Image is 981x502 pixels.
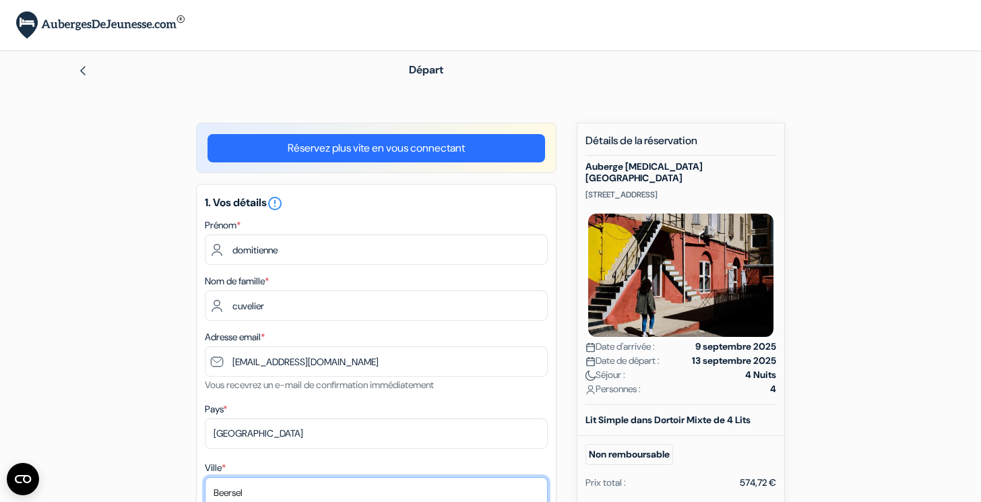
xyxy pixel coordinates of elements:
[205,218,241,232] label: Prénom
[586,161,776,184] h5: Auberge [MEDICAL_DATA] [GEOGRAPHIC_DATA]
[745,368,776,382] strong: 4 Nuits
[205,274,269,288] label: Nom de famille
[586,134,776,156] h5: Détails de la réservation
[205,346,548,377] input: Entrer adresse e-mail
[267,195,283,210] a: error_outline
[205,402,227,416] label: Pays
[740,476,776,490] div: 574,72 €
[586,354,660,368] span: Date de départ :
[695,340,776,354] strong: 9 septembre 2025
[770,382,776,396] strong: 4
[77,65,88,76] img: left_arrow.svg
[7,463,39,495] button: Ouvrir le widget CMP
[205,461,226,475] label: Ville
[586,476,626,490] div: Prix total :
[586,356,596,367] img: calendar.svg
[16,11,185,39] img: AubergesDeJeunesse.com
[586,342,596,352] img: calendar.svg
[267,195,283,212] i: error_outline
[205,330,265,344] label: Adresse email
[586,189,776,200] p: [STREET_ADDRESS]
[208,134,545,162] a: Réservez plus vite en vous connectant
[205,290,548,321] input: Entrer le nom de famille
[205,234,548,265] input: Entrez votre prénom
[205,195,548,212] h5: 1. Vos détails
[692,354,776,368] strong: 13 septembre 2025
[409,63,443,77] span: Départ
[586,340,655,354] span: Date d'arrivée :
[205,379,434,391] small: Vous recevrez un e-mail de confirmation immédiatement
[586,371,596,381] img: moon.svg
[586,385,596,395] img: user_icon.svg
[586,382,641,396] span: Personnes :
[586,414,751,426] b: Lit Simple dans Dortoir Mixte de 4 Lits
[586,368,625,382] span: Séjour :
[586,444,673,465] small: Non remboursable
